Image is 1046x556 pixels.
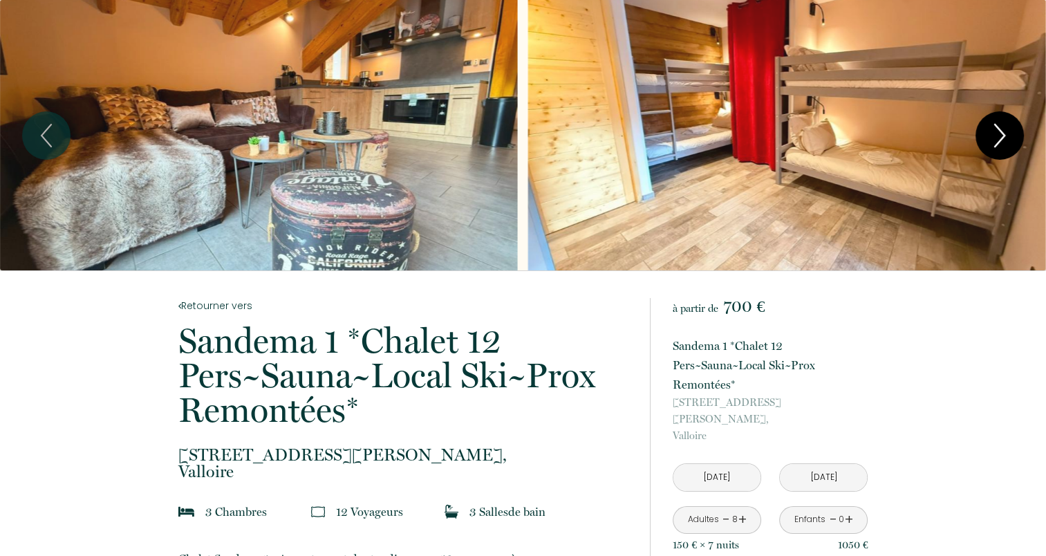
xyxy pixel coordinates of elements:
[178,298,632,313] a: Retourner vers
[838,513,845,526] div: 0
[722,509,730,530] a: -
[687,513,718,526] div: Adultes
[178,447,632,480] p: Valloire
[780,464,867,491] input: Départ
[838,537,868,553] p: 1050 €
[311,505,325,519] img: guests
[22,111,71,160] button: Previous
[673,537,739,553] p: 150 € × 7 nuit
[398,505,403,519] span: s
[735,539,739,551] span: s
[673,302,718,315] span: à partir de
[336,502,403,521] p: 12 Voyageur
[503,505,508,519] span: s
[178,447,632,463] span: [STREET_ADDRESS][PERSON_NAME],
[469,502,545,521] p: 3 Salle de bain
[829,509,837,530] a: -
[738,509,747,530] a: +
[794,513,825,526] div: Enfants
[975,111,1024,160] button: Next
[673,394,868,427] span: [STREET_ADDRESS][PERSON_NAME],
[723,297,765,316] span: 700 €
[673,464,760,491] input: Arrivée
[673,336,868,394] p: Sandema 1 *Chalet 12 Pers~Sauna~Local Ski~Prox Remontées*
[205,502,267,521] p: 3 Chambre
[262,505,267,519] span: s
[731,513,738,526] div: 8
[178,324,632,427] p: Sandema 1 *Chalet 12 Pers~Sauna~Local Ski~Prox Remontées*
[845,509,853,530] a: +
[673,394,868,444] p: Valloire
